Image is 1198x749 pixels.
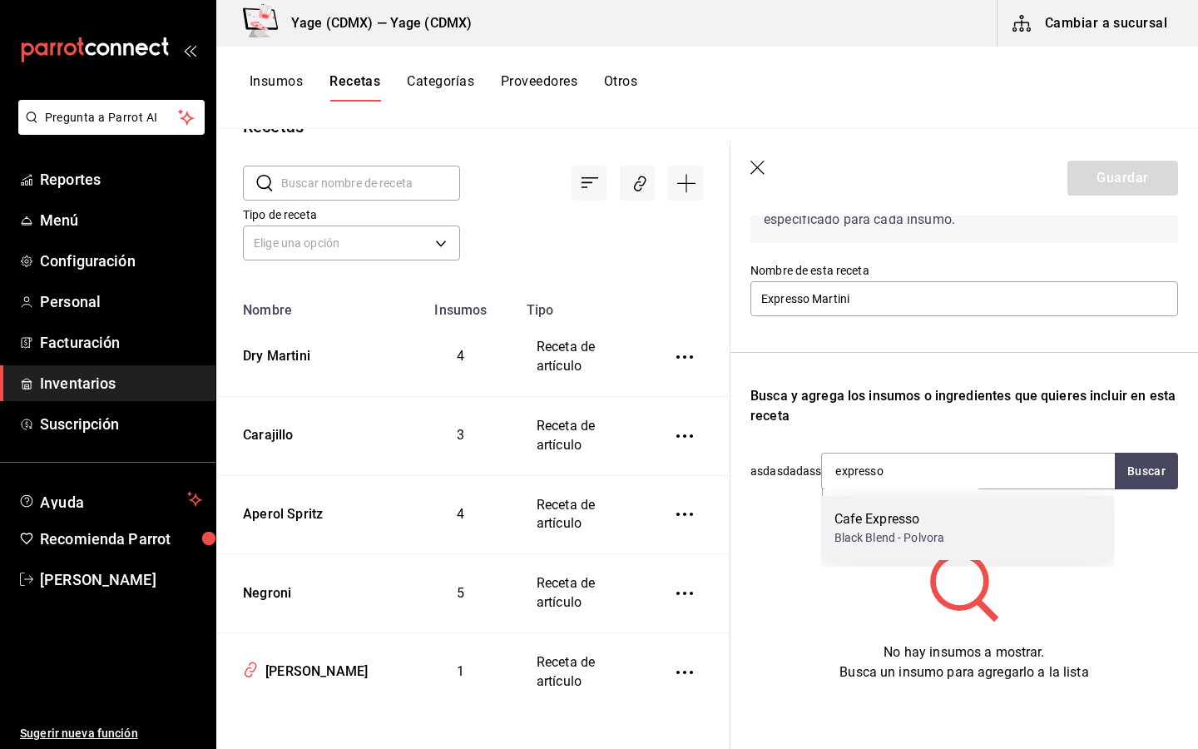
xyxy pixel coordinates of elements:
[216,292,405,318] th: Nombre
[40,290,202,313] span: Personal
[834,509,945,529] div: Cafe Expresso
[517,633,646,712] td: Receta de artículo
[750,386,1178,426] div: Busca y agrega los insumos o ingredientes que quieres incluir en esta receta
[236,499,323,524] div: Aperol Spritz
[517,292,646,318] th: Tipo
[40,250,202,272] span: Configuración
[405,292,516,318] th: Insumos
[834,529,945,547] div: Black Blend - Polvora
[12,121,205,138] a: Pregunta a Parrot AI
[216,292,730,712] table: inventoriesTable
[236,419,294,445] div: Carajillo
[750,453,1178,489] div: asdasdadass
[501,73,577,102] button: Proveedores
[259,656,368,682] div: [PERSON_NAME]
[40,331,202,354] span: Facturación
[243,226,460,260] div: Elige una opción
[40,489,181,509] span: Ayuda
[407,73,474,102] button: Categorías
[45,109,179,126] span: Pregunta a Parrot AI
[517,554,646,633] td: Receta de artículo
[457,506,464,522] span: 4
[236,340,310,366] div: Dry Martini
[668,166,703,201] div: Agregar receta
[839,644,1088,680] span: No hay insumos a mostrar. Busca un insumo para agregarlo a la lista
[457,663,464,679] span: 1
[243,209,460,221] label: Tipo de receta
[20,725,202,742] span: Sugerir nueva función
[278,13,472,33] h3: Yage (CDMX) — Yage (CDMX)
[1115,453,1178,489] button: Buscar
[18,100,205,135] button: Pregunta a Parrot AI
[604,73,637,102] button: Otros
[329,73,380,102] button: Recetas
[183,43,196,57] button: open_drawer_menu
[822,454,988,489] input: Buscar insumo
[250,73,303,102] button: Insumos
[236,578,291,603] div: Negroni
[40,568,202,591] span: [PERSON_NAME]
[40,168,202,191] span: Reportes
[517,475,646,554] td: Receta de artículo
[620,166,655,201] div: Asociar recetas
[457,348,464,364] span: 4
[40,372,202,394] span: Inventarios
[281,166,460,200] input: Buscar nombre de receta
[457,427,464,443] span: 3
[250,73,637,102] div: navigation tabs
[572,166,606,201] div: Ordenar por
[40,209,202,231] span: Menú
[517,396,646,475] td: Receta de artículo
[40,528,202,550] span: Recomienda Parrot
[517,318,646,396] td: Receta de artículo
[457,585,464,601] span: 5
[823,489,980,533] div: Insumo
[750,265,1178,276] label: Nombre de esta receta
[40,413,202,435] span: Suscripción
